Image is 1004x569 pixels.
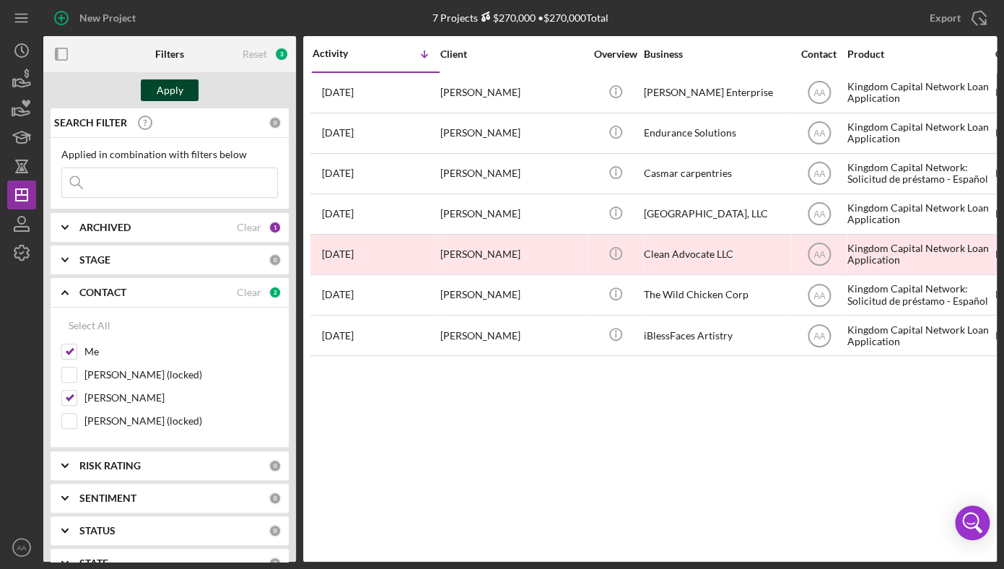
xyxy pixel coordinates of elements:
[644,48,788,60] div: Business
[69,311,110,340] div: Select All
[847,74,992,112] div: Kingdom Capital Network Loan Application
[79,557,108,569] b: STATE
[792,48,846,60] div: Contact
[477,12,535,24] div: $270,000
[930,4,961,32] div: Export
[644,316,788,355] div: iBlessFaces Artistry
[847,114,992,152] div: Kingdom Capital Network Loan Application
[440,235,585,274] div: [PERSON_NAME]
[322,248,354,260] time: 2025-06-19 15:38
[17,544,27,552] text: AA
[813,250,824,260] text: AA
[269,253,281,266] div: 0
[322,127,354,139] time: 2025-06-26 20:07
[84,344,278,359] label: Me
[588,48,642,60] div: Overview
[440,195,585,233] div: [PERSON_NAME]
[813,209,824,220] text: AA
[813,129,824,139] text: AA
[84,368,278,382] label: [PERSON_NAME] (locked)
[322,208,354,220] time: 2025-06-25 18:51
[644,155,788,193] div: Casmar carpentries
[322,87,354,98] time: 2025-07-02 17:37
[440,48,585,60] div: Client
[322,168,354,179] time: 2025-06-25 20:25
[7,533,36,562] button: AA
[274,47,289,61] div: 3
[79,525,115,537] b: STATUS
[813,290,824,300] text: AA
[269,116,281,129] div: 0
[644,74,788,112] div: [PERSON_NAME] Enterprise
[432,12,608,24] div: 7 Projects • $270,000 Total
[79,4,136,32] div: New Project
[84,414,278,428] label: [PERSON_NAME] (locked)
[79,492,136,504] b: SENTIMENT
[54,117,127,129] b: SEARCH FILTER
[79,254,110,266] b: STAGE
[79,460,141,472] b: RISK RATING
[847,276,992,314] div: Kingdom Capital Network: Solicitud de préstamo - Español
[269,221,281,234] div: 1
[847,48,992,60] div: Product
[61,149,278,160] div: Applied in combination with filters below
[440,316,585,355] div: [PERSON_NAME]
[847,195,992,233] div: Kingdom Capital Network Loan Application
[322,330,354,342] time: 2025-05-20 18:02
[157,79,183,101] div: Apply
[813,169,824,179] text: AA
[915,4,997,32] button: Export
[644,235,788,274] div: Clean Advocate LLC
[243,48,267,60] div: Reset
[440,155,585,193] div: [PERSON_NAME]
[61,311,118,340] button: Select All
[644,195,788,233] div: [GEOGRAPHIC_DATA], LLC
[644,114,788,152] div: Endurance Solutions
[847,235,992,274] div: Kingdom Capital Network Loan Application
[269,492,281,505] div: 0
[43,4,150,32] button: New Project
[269,459,281,472] div: 0
[84,391,278,405] label: [PERSON_NAME]
[237,287,261,298] div: Clear
[269,524,281,537] div: 0
[847,155,992,193] div: Kingdom Capital Network: Solicitud de préstamo - Español
[847,316,992,355] div: Kingdom Capital Network Loan Application
[141,79,198,101] button: Apply
[644,276,788,314] div: The Wild Chicken Corp
[269,286,281,299] div: 2
[440,114,585,152] div: [PERSON_NAME]
[79,222,131,233] b: ARCHIVED
[813,88,824,98] text: AA
[155,48,184,60] b: Filters
[813,331,824,341] text: AA
[440,74,585,112] div: [PERSON_NAME]
[322,289,354,300] time: 2025-06-18 15:32
[955,505,990,540] div: Open Intercom Messenger
[440,276,585,314] div: [PERSON_NAME]
[313,48,376,59] div: Activity
[79,287,126,298] b: CONTACT
[237,222,261,233] div: Clear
